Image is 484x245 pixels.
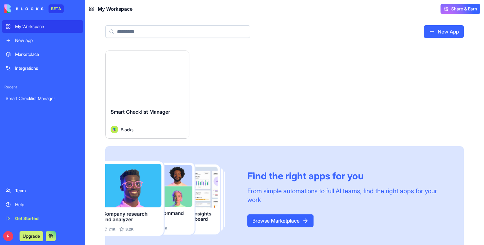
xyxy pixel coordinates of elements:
[15,51,79,57] div: Marketplace
[247,187,449,204] div: From simple automations to full AI teams, find the right apps for your work
[105,51,189,139] a: Smart Checklist ManagerAvatarBlocks
[2,62,83,75] a: Integrations
[20,231,43,241] button: Upgrade
[15,37,79,44] div: New app
[6,95,79,102] div: Smart Checklist Manager
[2,34,83,47] a: New app
[424,25,464,38] a: New App
[15,23,79,30] div: My Workspace
[2,212,83,225] a: Get Started
[441,4,480,14] button: Share & Earn
[2,198,83,211] a: Help
[2,20,83,33] a: My Workspace
[4,4,43,13] img: logo
[2,48,83,61] a: Marketplace
[15,215,79,222] div: Get Started
[15,188,79,194] div: Team
[2,92,83,105] a: Smart Checklist Manager
[2,85,83,90] span: Recent
[49,4,64,13] div: BETA
[98,5,133,13] span: My Workspace
[3,231,13,241] span: R
[121,126,134,133] span: Blocks
[247,170,449,182] div: Find the right apps for you
[15,65,79,71] div: Integrations
[105,161,237,236] img: Frame_181_egmpey.png
[2,184,83,197] a: Team
[20,233,43,239] a: Upgrade
[111,126,118,133] img: Avatar
[247,214,314,227] a: Browse Marketplace
[111,109,170,115] span: Smart Checklist Manager
[15,201,79,208] div: Help
[4,4,64,13] a: BETA
[451,6,477,12] span: Share & Earn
